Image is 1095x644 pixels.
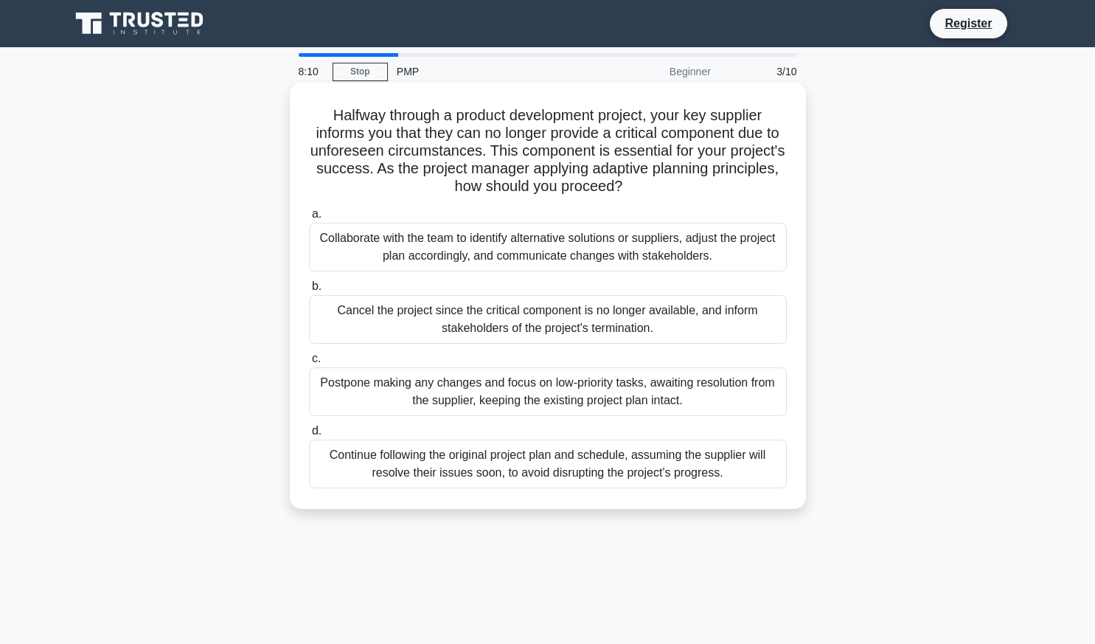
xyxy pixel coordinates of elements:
[388,57,591,86] div: PMP
[312,352,321,364] span: c.
[591,57,720,86] div: Beginner
[936,14,1001,32] a: Register
[309,223,787,271] div: Collaborate with the team to identify alternative solutions or suppliers, adjust the project plan...
[309,440,787,488] div: Continue following the original project plan and schedule, assuming the supplier will resolve the...
[309,295,787,344] div: Cancel the project since the critical component is no longer available, and inform stakeholders o...
[312,280,321,292] span: b.
[312,424,321,437] span: d.
[307,106,788,196] h5: Halfway through a product development project, your key supplier informs you that they can no lon...
[333,63,388,81] a: Stop
[309,367,787,416] div: Postpone making any changes and focus on low-priority tasks, awaiting resolution from the supplie...
[720,57,806,86] div: 3/10
[290,57,333,86] div: 8:10
[312,207,321,220] span: a.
